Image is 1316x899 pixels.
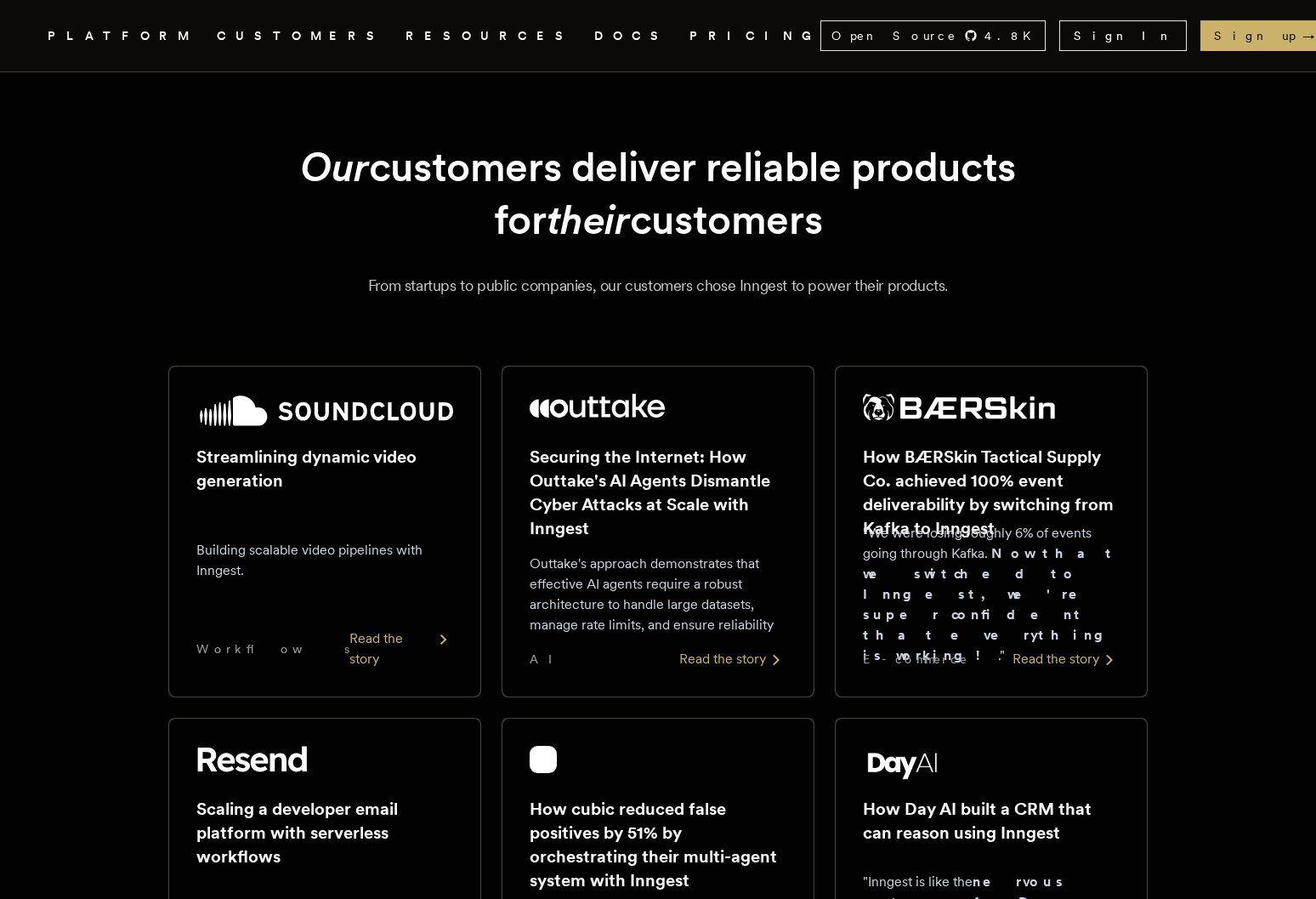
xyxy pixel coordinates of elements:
a: DOCS [594,26,669,47]
a: Outtake logoSecuring the Internet: How Outtake's AI Agents Dismantle Cyber Attacks at Scale with ... [502,366,814,697]
h2: How Day AI built a CRM that can reason using Inngest [863,797,1120,845]
span: Open Source [831,27,957,44]
p: From startups to public companies, our customers chose Inngest to power their products. [68,274,1248,298]
p: Outtake's approach demonstrates that effective AI agents require a robust architecture to handle ... [530,554,786,635]
a: PRICING [689,26,820,47]
h2: How cubic reduced false positives by 51% by orchestrating their multi-agent system with Inngest [530,797,786,892]
h2: Scaling a developer email platform with serverless workflows [196,797,453,868]
h1: customers deliver reliable products for customers [209,140,1107,247]
a: BÆRSkin Tactical Supply Co. logoHow BÆRSkin Tactical Supply Co. achieved 100% event deliverabilit... [835,366,1148,697]
span: 4.8 K [984,27,1041,44]
a: CUSTOMERS [217,26,385,47]
img: BÆRSkin Tactical Supply Co. [863,394,1055,421]
p: "We were losing roughly 6% of events going through Kafka. ." [863,523,1120,666]
button: RESOURCES [406,26,574,47]
span: E-commerce [863,651,968,668]
em: their [547,195,630,244]
h2: Streamlining dynamic video generation [196,445,453,492]
div: Read the story [349,629,453,669]
a: SoundCloud logoStreamlining dynamic video generationBuilding scalable video pipelines with Innges... [168,366,481,697]
em: Our [300,142,369,191]
span: Workflows [196,640,349,657]
img: Outtake [530,394,665,418]
img: Day AI [863,746,943,780]
img: SoundCloud [196,394,453,428]
div: Read the story [679,649,786,669]
button: PLATFORM [48,26,196,47]
p: Building scalable video pipelines with Inngest. [196,540,453,581]
h2: Securing the Internet: How Outtake's AI Agents Dismantle Cyber Attacks at Scale with Inngest [530,445,786,540]
img: Resend [196,746,307,773]
a: Sign In [1059,20,1187,51]
h2: How BÆRSkin Tactical Supply Co. achieved 100% event deliverability by switching from Kafka to Inn... [863,445,1120,540]
div: Read the story [1013,649,1120,669]
img: cubic [530,746,557,773]
span: AI [530,651,567,668]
